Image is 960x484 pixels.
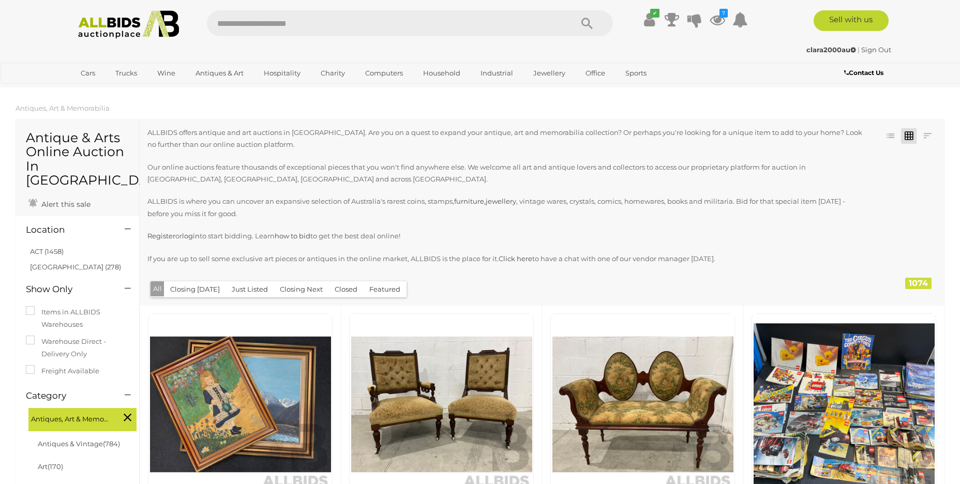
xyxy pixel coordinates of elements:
a: Sell with us [814,10,889,31]
a: Alert this sale [26,195,93,211]
button: Closed [328,281,364,297]
span: | [858,46,860,54]
button: Featured [363,281,407,297]
a: [GEOGRAPHIC_DATA] [74,82,161,99]
a: Office [579,65,612,82]
span: Antiques, Art & Memorabilia [31,411,109,425]
p: ALLBIDS offers antique and art auctions in [GEOGRAPHIC_DATA]. Are you on a quest to expand your a... [147,127,863,151]
button: Closing Next [274,281,329,297]
a: Contact Us [844,67,886,79]
strong: clara2000au [806,46,856,54]
span: (784) [103,440,120,448]
a: login [182,232,200,240]
a: Wine [151,65,182,82]
i: ✔ [650,9,659,18]
p: ALLBIDS is where you can uncover an expansive selection of Australia's rarest coins, stamps, , , ... [147,195,863,220]
a: Household [416,65,467,82]
a: [GEOGRAPHIC_DATA] (278) [30,263,121,271]
a: ✔ [641,10,657,29]
a: Register [147,232,175,240]
b: Contact Us [844,69,883,77]
h4: Category [26,391,109,401]
span: Alert this sale [39,200,91,209]
a: Antiques & Art [189,65,250,82]
a: Hospitality [257,65,307,82]
a: furniture [454,197,484,205]
p: If you are up to sell some exclusive art pieces or antiques in the online market, ALLBIDS is the ... [147,253,863,265]
a: Sports [619,65,653,82]
h4: Location [26,225,109,235]
button: Closing [DATE] [164,281,226,297]
a: Antiques & Vintage(784) [38,440,120,448]
a: Sign Out [861,46,891,54]
label: Freight Available [26,365,99,377]
p: or to start bidding. Learn to get the best deal online! [147,230,863,242]
a: Click here [499,254,532,263]
a: Cars [74,65,102,82]
a: Computers [358,65,410,82]
a: clara2000au [806,46,858,54]
a: Trucks [109,65,144,82]
a: Industrial [474,65,520,82]
label: Items in ALLBIDS Warehouses [26,306,129,330]
a: Antiques, Art & Memorabilia [16,104,110,112]
a: Art(170) [38,462,63,471]
a: Jewellery [527,65,572,82]
img: Allbids.com.au [72,10,185,39]
button: Search [561,10,613,36]
p: Our online auctions feature thousands of exceptional pieces that you won't find anywhere else. We... [147,161,863,186]
div: 1074 [905,278,932,289]
button: All [151,281,164,296]
label: Warehouse Direct - Delivery Only [26,336,129,360]
i: 7 [719,9,728,18]
a: jewellery [486,197,516,205]
a: 7 [710,10,725,29]
button: Just Listed [226,281,274,297]
a: how to bid [275,232,310,240]
h4: Show Only [26,284,109,294]
a: ACT (1458) [30,247,64,255]
h1: Antique & Arts Online Auction In [GEOGRAPHIC_DATA] [26,131,129,188]
span: (170) [48,462,63,471]
a: Charity [314,65,352,82]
